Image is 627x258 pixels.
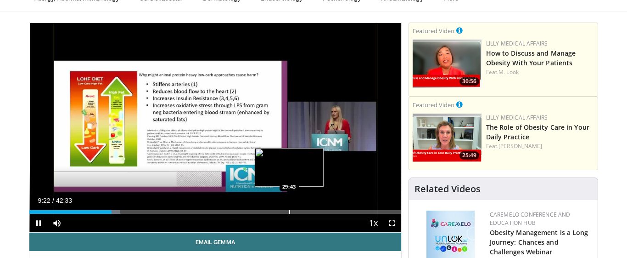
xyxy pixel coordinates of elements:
[498,68,519,76] a: M. Look
[52,197,54,204] span: /
[490,211,571,227] a: CaReMeLO Conference and Education Hub
[414,183,481,195] h4: Related Videos
[29,23,401,233] video-js: Video Player
[383,214,401,232] button: Fullscreen
[29,210,401,214] div: Progress Bar
[413,114,481,162] a: 25:49
[459,151,479,160] span: 25:49
[459,77,479,86] span: 30:56
[255,148,324,187] img: image.jpeg
[29,214,48,232] button: Pause
[413,27,454,35] small: Featured Video
[364,214,383,232] button: Playback Rate
[486,49,576,67] a: How to Discuss and Manage Obesity With Your Patients
[486,142,594,150] div: Feat.
[48,214,66,232] button: Mute
[486,114,548,121] a: Lilly Medical Affairs
[486,123,589,141] a: The Role of Obesity Care in Your Daily Practice
[490,228,588,256] a: Obesity Management is a Long Journey: Chances and Challenges Webinar
[486,68,594,76] div: Feat.
[486,40,548,47] a: Lilly Medical Affairs
[29,233,401,251] a: Email Gemma
[413,114,481,162] img: e1208b6b-349f-4914-9dd7-f97803bdbf1d.png.150x105_q85_crop-smart_upscale.png
[413,101,454,109] small: Featured Video
[38,197,50,204] span: 9:22
[413,40,481,88] img: c98a6a29-1ea0-4bd5-8cf5-4d1e188984a7.png.150x105_q85_crop-smart_upscale.png
[56,197,72,204] span: 42:33
[413,40,481,88] a: 30:56
[498,142,542,150] a: [PERSON_NAME]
